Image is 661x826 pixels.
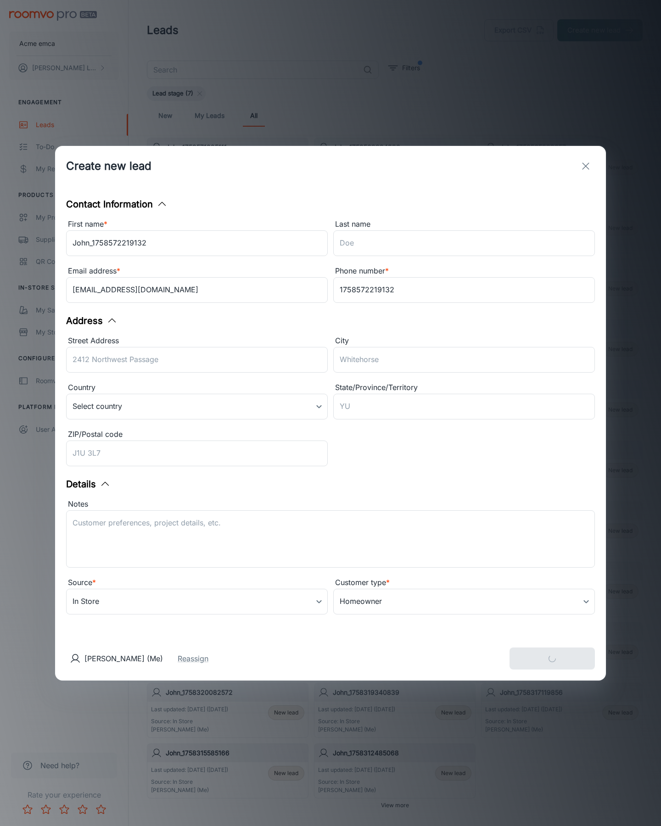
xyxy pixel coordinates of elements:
[66,441,328,466] input: J1U 3L7
[66,197,168,211] button: Contact Information
[66,498,595,510] div: Notes
[66,382,328,394] div: Country
[66,347,328,373] input: 2412 Northwest Passage
[333,589,595,614] div: Homeowner
[66,477,111,491] button: Details
[66,265,328,277] div: Email address
[66,335,328,347] div: Street Address
[66,277,328,303] input: myname@example.com
[84,653,163,664] p: [PERSON_NAME] (Me)
[66,230,328,256] input: John
[333,230,595,256] input: Doe
[333,347,595,373] input: Whitehorse
[333,382,595,394] div: State/Province/Territory
[66,158,151,174] h1: Create new lead
[333,335,595,347] div: City
[66,429,328,441] div: ZIP/Postal code
[333,577,595,589] div: Customer type
[178,653,208,664] button: Reassign
[577,157,595,175] button: exit
[66,394,328,419] div: Select country
[66,577,328,589] div: Source
[66,589,328,614] div: In Store
[333,265,595,277] div: Phone number
[66,218,328,230] div: First name
[333,394,595,419] input: YU
[333,277,595,303] input: +1 439-123-4567
[333,218,595,230] div: Last name
[66,314,118,328] button: Address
